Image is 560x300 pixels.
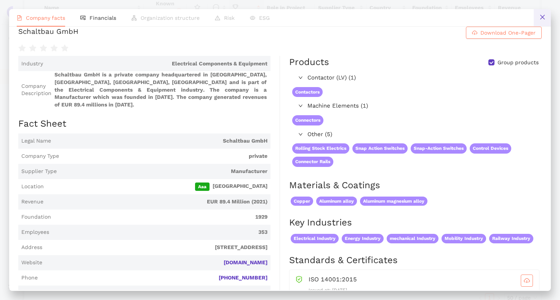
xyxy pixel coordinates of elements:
[61,44,69,52] span: star
[289,254,542,267] h2: Standards & Certificates
[21,137,51,145] span: Legal Name
[21,168,57,175] span: Supplier Type
[21,229,49,236] span: Employees
[141,15,200,21] span: Organization structure
[18,44,26,52] span: star
[21,60,43,68] span: Industry
[307,130,538,139] span: Other (5)
[21,183,44,190] span: Location
[18,27,78,39] div: Schaltbau GmbH
[292,87,323,97] span: Contactors
[21,213,51,221] span: Foundation
[54,71,267,108] span: Schaltbau GmbH is a private company headquartered in [GEOGRAPHIC_DATA], [GEOGRAPHIC_DATA], [GEOGR...
[80,15,86,21] span: fund-view
[472,30,477,36] span: cloud-download
[539,14,546,20] span: close
[131,15,137,21] span: apartment
[291,197,313,206] span: Copper
[411,143,467,154] span: Snap-Action Switches
[195,183,210,191] span: Aaa
[40,44,47,52] span: star
[259,15,270,21] span: ESG
[45,244,267,251] span: [STREET_ADDRESS]
[52,229,267,236] span: 353
[316,197,357,206] span: Aluminum alloy
[489,234,533,243] span: Railway Industry
[21,152,59,160] span: Company Type
[18,117,270,130] h2: Fact Sheet
[470,143,511,154] span: Control Devices
[289,56,329,69] div: Products
[250,15,255,21] span: eye
[387,234,438,243] span: mechanical Industry
[21,259,42,267] span: Website
[21,244,42,251] span: Address
[224,15,235,21] span: Risk
[46,60,267,68] span: Electrical Components & Equipment
[62,152,267,160] span: private
[307,102,538,111] span: Machine Elements (1)
[289,129,541,141] div: Other (5)
[480,29,536,37] span: Download One-Pager
[292,157,333,167] span: Connector Rails
[21,289,36,297] span: Email
[215,15,220,21] span: warning
[296,275,302,283] span: safety-certificate
[494,59,542,67] span: Group products
[442,234,486,243] span: Mobility Industry
[21,83,51,97] span: Company Description
[54,213,267,221] span: 1929
[466,27,542,39] button: cloud-downloadDownload One-Pager
[298,103,303,108] span: right
[29,44,37,52] span: star
[90,15,116,21] span: Financials
[360,197,427,206] span: Aluminum magnesium alloy
[21,198,43,206] span: Revenue
[289,216,542,229] h2: Key Industries
[352,143,408,154] span: Snap Action Switches
[289,179,542,192] h2: Materials & Coatings
[292,143,349,154] span: Rolling Stock Electrics
[309,287,533,294] p: Issued at: [DATE]
[26,15,65,21] span: Company facts
[298,132,303,137] span: right
[342,234,384,243] span: Energy Industry
[60,168,267,175] span: Manufacturer
[50,44,58,52] span: star
[291,234,339,243] span: Electrical Industry
[289,72,541,84] div: Contactor (LV) (1)
[54,137,267,145] span: Schaltbau GmbH
[298,75,303,80] span: right
[292,115,323,125] span: Connectors
[47,183,267,191] span: [GEOGRAPHIC_DATA]
[521,278,533,284] span: cloud-download
[307,73,538,83] span: Contactor (LV) (1)
[289,100,541,112] div: Machine Elements (1)
[21,274,38,282] span: Phone
[534,9,551,26] button: close
[521,275,533,287] button: cloud-download
[46,198,267,206] span: EUR 89.4 Million (2021)
[309,275,533,287] div: ISO 14001:2015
